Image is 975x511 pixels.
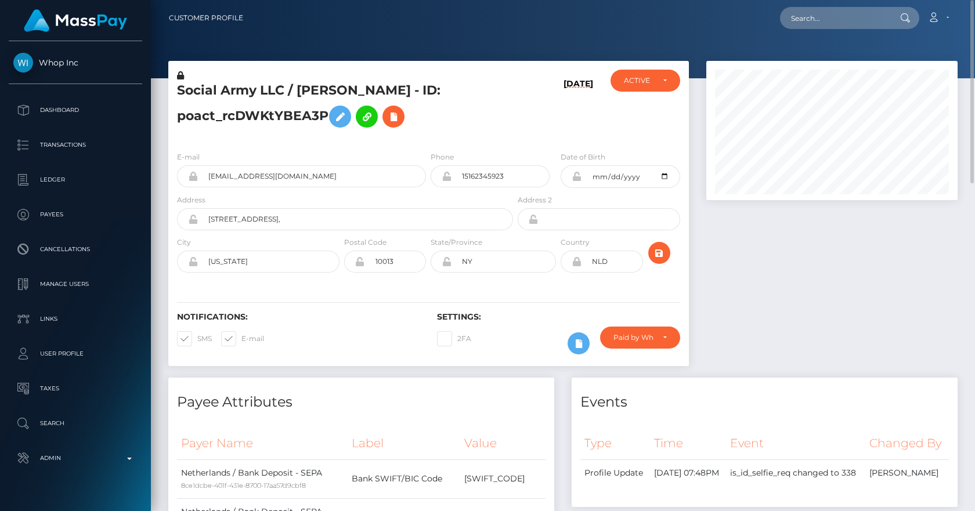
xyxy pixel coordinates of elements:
label: E-mail [177,152,200,162]
a: Links [9,305,142,334]
a: Taxes [9,374,142,403]
th: Payer Name [177,427,348,459]
a: Ledger [9,165,142,194]
label: Address 2 [518,195,552,205]
input: Search... [780,7,889,29]
label: Country [561,237,590,248]
button: ACTIVE [611,70,680,92]
h6: Settings: [437,312,680,322]
p: Links [13,310,138,328]
label: State/Province [431,237,482,248]
label: Phone [431,152,454,162]
label: 2FA [437,331,471,346]
td: Profile Update [580,459,650,486]
h5: Social Army LLC / [PERSON_NAME] - ID: poact_rcDWKtYBEA3P [177,82,507,133]
td: is_id_selfie_req changed to 338 [726,459,865,486]
th: Type [580,427,650,459]
div: Paid by Whop Inc - [613,333,653,342]
label: City [177,237,191,248]
a: Manage Users [9,270,142,299]
p: Admin [13,450,138,467]
th: Time [650,427,726,459]
th: Event [726,427,865,459]
a: Transactions [9,131,142,160]
p: Cancellations [13,241,138,258]
th: Changed By [865,427,949,459]
label: Address [177,195,205,205]
p: Transactions [13,136,138,154]
button: Paid by Whop Inc - [600,327,680,349]
p: Manage Users [13,276,138,293]
h4: Events [580,392,949,412]
h4: Payee Attributes [177,392,546,412]
span: Whop Inc [9,57,142,68]
a: Dashboard [9,96,142,125]
a: User Profile [9,339,142,368]
a: Payees [9,200,142,229]
h6: [DATE] [564,79,593,137]
img: MassPay Logo [24,9,127,32]
td: [PERSON_NAME] [865,459,949,486]
a: Customer Profile [169,6,243,30]
a: Search [9,409,142,438]
a: Admin [9,444,142,473]
p: Ledger [13,171,138,189]
img: Whop Inc [13,53,33,73]
p: Payees [13,206,138,223]
p: User Profile [13,345,138,363]
p: Taxes [13,380,138,397]
label: Date of Birth [561,152,605,162]
label: SMS [177,331,212,346]
th: Label [348,427,460,459]
td: Bank SWIFT/BIC Code [348,459,460,498]
label: Postal Code [344,237,387,248]
small: 8ce1dcbe-401f-431e-8700-17aa57d9cbf8 [181,481,306,490]
p: Search [13,415,138,432]
td: Netherlands / Bank Deposit - SEPA [177,459,348,498]
th: Value [460,427,546,459]
td: [SWIFT_CODE] [460,459,546,498]
div: ACTIVE [624,76,653,85]
p: Dashboard [13,102,138,119]
td: [DATE] 07:48PM [650,459,726,486]
a: Cancellations [9,235,142,264]
h6: Notifications: [177,312,420,322]
label: E-mail [221,331,264,346]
